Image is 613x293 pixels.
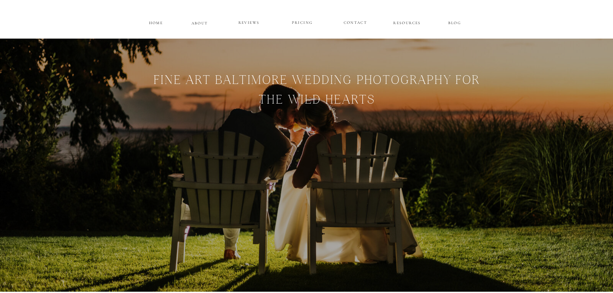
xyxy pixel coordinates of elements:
a: RESOURCES [393,19,422,25]
h1: Fine Art Baltimore WEDDING pHOTOGRAPHY FOR THE WILD HEARTs [82,72,552,147]
a: HOME [148,19,164,25]
a: ABOUT [191,20,208,25]
a: PRICING [283,19,322,27]
a: CONTACT [344,19,367,24]
a: BLOG [440,19,469,25]
a: REVIEWS [230,19,268,27]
